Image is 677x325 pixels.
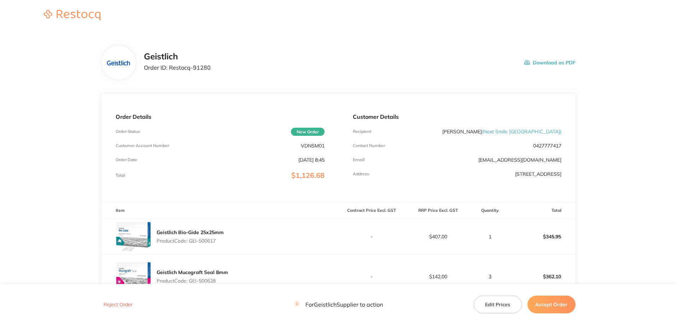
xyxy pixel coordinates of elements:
p: Order ID: Restocq- 91280 [144,64,211,71]
p: Product Code: GEI-500628 [157,278,228,284]
img: dmE5cGxzaw [107,51,130,74]
th: Item [101,202,338,219]
p: 3 [472,274,509,279]
p: 1 [472,234,509,239]
button: Accept Order [527,296,576,313]
p: [DATE] 8:45 [298,157,325,163]
p: Contact Number [353,143,385,148]
a: Geistlich Bio-Gide 25x25mm [157,229,224,236]
p: 0427777417 [533,143,561,149]
p: Total [116,173,125,178]
p: Emaill [353,157,365,162]
p: For Geistlich Supplier to action [294,301,383,308]
p: - [339,274,405,279]
p: $142.00 [405,274,471,279]
th: RRP Price Excl. GST [405,202,471,219]
p: Customer Details [353,114,561,120]
button: Reject Order [101,302,135,308]
a: [EMAIL_ADDRESS][DOMAIN_NAME] [478,157,561,163]
p: [PERSON_NAME] [442,129,561,134]
p: [STREET_ADDRESS] [515,171,561,177]
th: Contract Price Excl. GST [339,202,405,219]
span: $1,126.68 [291,171,325,180]
p: - [339,234,405,239]
p: $362.10 [509,268,575,285]
span: New Order [291,128,325,136]
h2: Geistlich [144,52,211,62]
th: Quantity [471,202,509,219]
p: VDNSM01 [301,143,325,149]
p: Order Date [116,157,137,162]
p: Order Status [116,129,140,134]
img: eG5ibzhiMg [116,255,151,299]
img: NDJxNnBxNA [116,219,151,254]
p: Product Code: GEI-500617 [157,238,224,244]
p: $345.95 [509,228,575,245]
p: Customer Account Number [116,143,169,148]
th: Total [509,202,576,219]
button: Edit Prices [474,296,522,313]
a: Geistlich Mucograft Seal 8mm [157,269,228,275]
p: Recipient [353,129,371,134]
button: Download as PDF [524,52,576,74]
p: Address [353,172,369,176]
p: Order Details [116,114,324,120]
img: Restocq logo [37,10,107,21]
p: $407.00 [405,234,471,239]
a: Restocq logo [37,10,107,22]
span: ( Next Smile [GEOGRAPHIC_DATA] ) [482,128,561,135]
